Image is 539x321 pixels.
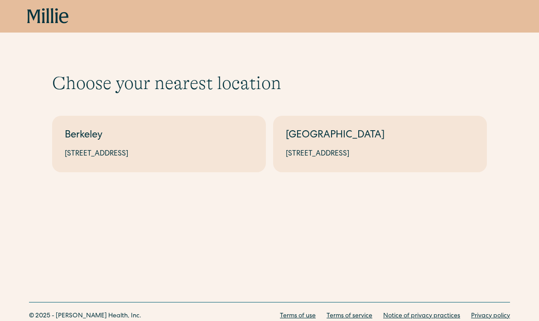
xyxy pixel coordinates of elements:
[286,128,474,143] div: [GEOGRAPHIC_DATA]
[27,8,69,24] a: home
[52,72,487,94] h1: Choose your nearest location
[286,149,474,160] div: [STREET_ADDRESS]
[383,312,460,321] a: Notice of privacy practices
[52,116,266,172] a: Berkeley[STREET_ADDRESS]
[65,149,253,160] div: [STREET_ADDRESS]
[327,312,372,321] a: Terms of service
[280,312,316,321] a: Terms of use
[29,312,141,321] div: © 2025 - [PERSON_NAME] Health, Inc.
[273,116,487,172] a: [GEOGRAPHIC_DATA][STREET_ADDRESS]
[471,312,510,321] a: Privacy policy
[65,128,253,143] div: Berkeley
